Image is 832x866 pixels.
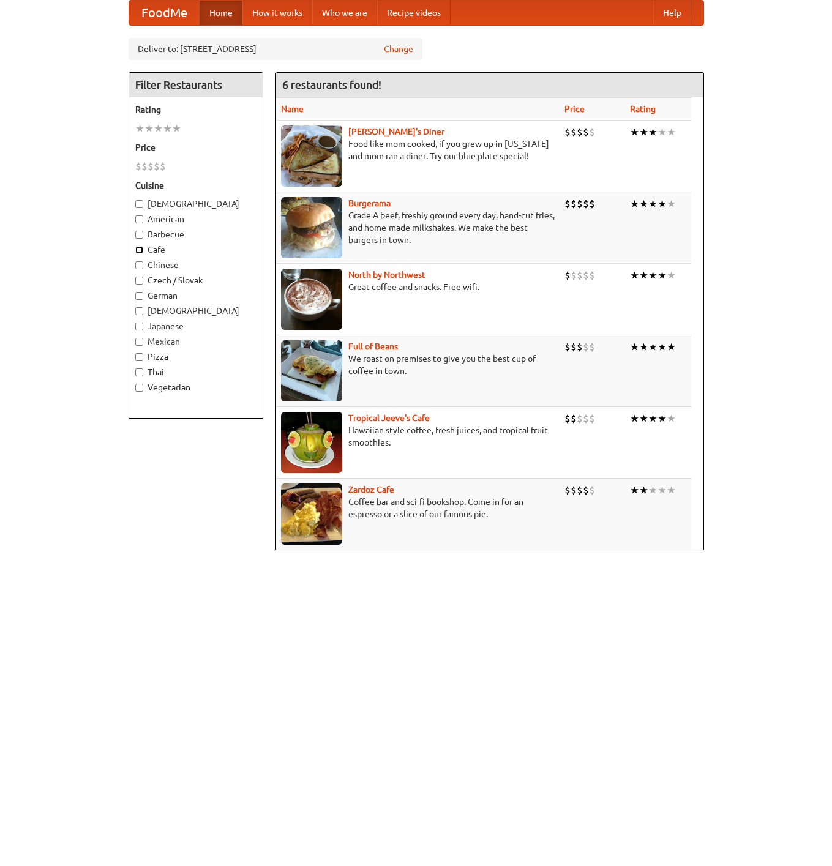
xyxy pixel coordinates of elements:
[667,483,676,497] li: ★
[667,340,676,354] li: ★
[583,483,589,497] li: $
[667,269,676,282] li: ★
[639,412,648,425] li: ★
[281,138,555,162] p: Food like mom cooked, if you grew up in [US_STATE] and mom ran a diner. Try our blue plate special!
[281,424,555,449] p: Hawaiian style coffee, fresh juices, and tropical fruit smoothies.
[135,320,257,332] label: Japanese
[135,381,257,394] label: Vegetarian
[135,351,257,363] label: Pizza
[564,483,571,497] li: $
[564,412,571,425] li: $
[658,412,667,425] li: ★
[281,496,555,520] p: Coffee bar and sci-fi bookshop. Come in for an espresso or a slice of our famous pie.
[135,323,143,330] input: Japanese
[583,412,589,425] li: $
[135,384,143,392] input: Vegetarian
[135,335,257,348] label: Mexican
[163,122,172,135] li: ★
[577,125,583,139] li: $
[648,269,658,282] li: ★
[312,1,377,25] a: Who we are
[281,209,555,246] p: Grade A beef, freshly ground every day, hand-cut fries, and home-made milkshakes. We make the bes...
[135,277,143,285] input: Czech / Slovak
[154,122,163,135] li: ★
[571,483,577,497] li: $
[135,215,143,223] input: American
[639,197,648,211] li: ★
[135,259,257,271] label: Chinese
[583,340,589,354] li: $
[384,43,413,55] a: Change
[658,269,667,282] li: ★
[281,340,342,401] img: beans.jpg
[589,125,595,139] li: $
[658,197,667,211] li: ★
[639,340,648,354] li: ★
[135,274,257,286] label: Czech / Slovak
[564,340,571,354] li: $
[160,160,166,173] li: $
[135,160,141,173] li: $
[648,125,658,139] li: ★
[648,340,658,354] li: ★
[135,213,257,225] label: American
[658,483,667,497] li: ★
[589,483,595,497] li: $
[129,1,200,25] a: FoodMe
[589,412,595,425] li: $
[589,269,595,282] li: $
[281,197,342,258] img: burgerama.jpg
[135,261,143,269] input: Chinese
[648,412,658,425] li: ★
[281,104,304,114] a: Name
[348,485,394,495] a: Zardoz Cafe
[281,269,342,330] img: north.jpg
[348,198,391,208] b: Burgerama
[377,1,451,25] a: Recipe videos
[577,483,583,497] li: $
[348,270,425,280] a: North by Northwest
[571,340,577,354] li: $
[658,340,667,354] li: ★
[577,340,583,354] li: $
[630,412,639,425] li: ★
[589,197,595,211] li: $
[571,412,577,425] li: $
[242,1,312,25] a: How it works
[564,197,571,211] li: $
[639,125,648,139] li: ★
[630,340,639,354] li: ★
[348,342,398,351] a: Full of Beans
[135,368,143,376] input: Thai
[577,197,583,211] li: $
[154,160,160,173] li: $
[630,483,639,497] li: ★
[282,79,381,91] ng-pluralize: 6 restaurants found!
[135,246,143,254] input: Cafe
[135,179,257,192] h5: Cuisine
[564,125,571,139] li: $
[583,197,589,211] li: $
[135,122,144,135] li: ★
[200,1,242,25] a: Home
[135,103,257,116] h5: Rating
[348,127,444,136] a: [PERSON_NAME]'s Diner
[281,281,555,293] p: Great coffee and snacks. Free wifi.
[648,197,658,211] li: ★
[589,340,595,354] li: $
[348,413,430,423] a: Tropical Jeeve's Cafe
[564,269,571,282] li: $
[577,269,583,282] li: $
[571,125,577,139] li: $
[281,125,342,187] img: sallys.jpg
[135,305,257,317] label: [DEMOGRAPHIC_DATA]
[129,38,422,60] div: Deliver to: [STREET_ADDRESS]
[653,1,691,25] a: Help
[135,231,143,239] input: Barbecue
[639,483,648,497] li: ★
[135,198,257,210] label: [DEMOGRAPHIC_DATA]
